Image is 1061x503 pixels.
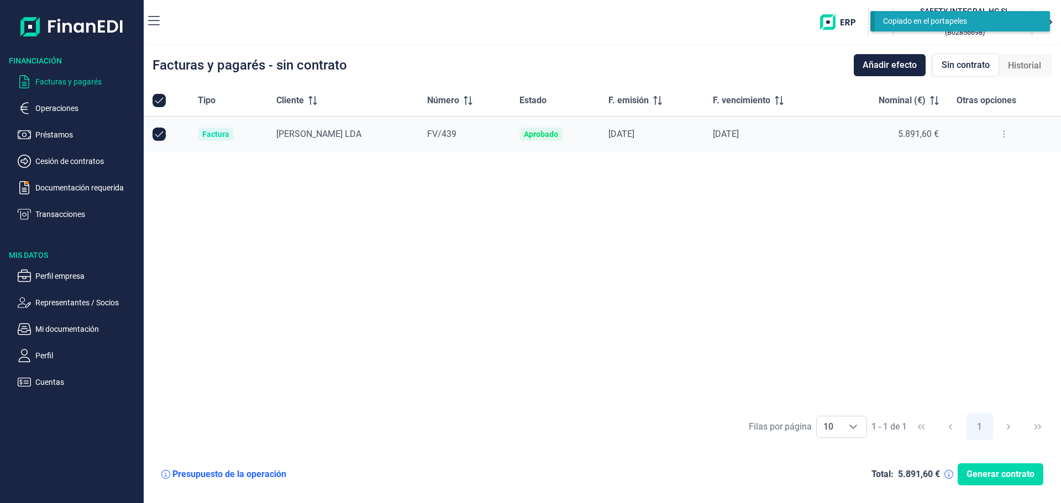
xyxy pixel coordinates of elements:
[35,181,139,194] p: Documentación requerida
[198,94,216,107] span: Tipo
[18,75,139,88] button: Facturas y pagarés
[898,6,1027,39] button: SASAFETY INTEGRAL HC SLOSCAR COLLADO(B02856698)
[920,6,1010,17] h3: SAFETY INTEGRAL HC SL
[18,322,139,336] button: Mi documentación
[153,59,347,72] div: Facturas y pagarés - sin contrato
[172,469,286,480] div: Presupuesto de la operación
[35,375,139,389] p: Cuentas
[153,128,166,141] div: Row Unselected null
[883,15,1033,27] div: Copiado en el portapeles
[35,102,139,115] p: Operaciones
[18,102,139,115] button: Operaciones
[35,269,139,283] p: Perfil empresa
[863,59,917,72] span: Añadir efecto
[713,129,824,140] div: [DATE]
[932,54,999,77] div: Sin contrato
[35,128,139,141] p: Préstamos
[18,296,139,309] button: Representantes / Socios
[871,422,907,431] span: 1 - 1 de 1
[18,269,139,283] button: Perfil empresa
[995,414,1022,440] button: Next Page
[35,208,139,221] p: Transacciones
[608,129,695,140] div: [DATE]
[713,94,770,107] span: F. vencimiento
[898,129,939,139] span: 5.891,60 €
[18,181,139,194] button: Documentación requerida
[967,414,993,440] button: Page 1
[958,463,1043,485] button: Generar contrato
[524,130,558,139] div: Aprobado
[35,155,139,168] p: Cesión de contratos
[519,94,547,107] span: Estado
[820,14,864,30] img: erp
[999,55,1050,77] div: Historial
[427,94,459,107] span: Número
[35,75,139,88] p: Facturas y pagarés
[840,416,866,437] div: Choose
[35,322,139,336] p: Mi documentación
[18,349,139,362] button: Perfil
[749,420,812,433] div: Filas por página
[427,129,456,139] span: FV/439
[967,468,1034,481] span: Generar contrato
[35,349,139,362] p: Perfil
[18,155,139,168] button: Cesión de contratos
[276,129,361,139] span: [PERSON_NAME] LDA
[942,59,990,72] span: Sin contrato
[898,469,940,480] div: 5.891,60 €
[20,9,124,44] img: Logo de aplicación
[1025,414,1051,440] button: Last Page
[879,94,926,107] span: Nominal (€)
[202,130,229,139] div: Factura
[908,414,934,440] button: First Page
[608,94,649,107] span: F. emisión
[18,128,139,141] button: Préstamos
[817,416,840,437] span: 10
[35,296,139,309] p: Representantes / Socios
[871,469,894,480] div: Total:
[18,208,139,221] button: Transacciones
[957,94,1016,107] span: Otras opciones
[153,94,166,107] div: All items selected
[854,54,926,76] button: Añadir efecto
[937,414,964,440] button: Previous Page
[18,375,139,389] button: Cuentas
[1008,59,1041,72] span: Historial
[276,94,304,107] span: Cliente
